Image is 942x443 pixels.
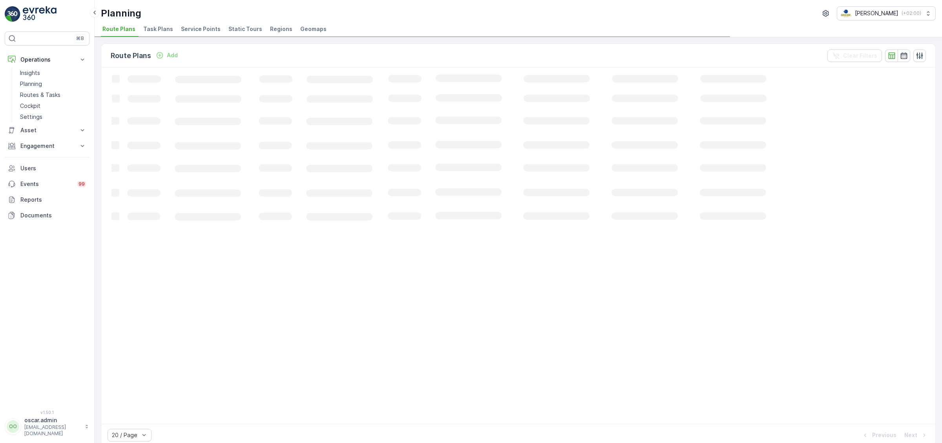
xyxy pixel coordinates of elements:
button: Clear Filters [827,49,882,62]
img: basis-logo_rgb2x.png [840,9,852,18]
p: Route Plans [111,50,151,61]
p: Planning [20,80,42,88]
p: Users [20,164,86,172]
a: Cockpit [17,100,89,111]
button: Asset [5,122,89,138]
p: 99 [78,181,85,187]
p: Documents [20,211,86,219]
p: Asset [20,126,74,134]
span: Task Plans [143,25,173,33]
p: Add [167,51,178,59]
div: OO [7,420,19,433]
button: Operations [5,52,89,67]
p: Next [904,431,917,439]
span: Regions [270,25,292,33]
button: [PERSON_NAME](+02:00) [837,6,936,20]
a: Users [5,160,89,176]
a: Reports [5,192,89,208]
p: [EMAIL_ADDRESS][DOMAIN_NAME] [24,424,81,437]
p: Events [20,180,72,188]
p: Settings [20,113,42,121]
a: Insights [17,67,89,78]
button: Previous [860,430,897,440]
span: v 1.50.1 [5,410,89,415]
a: Planning [17,78,89,89]
p: Cockpit [20,102,40,110]
img: logo_light-DOdMpM7g.png [23,6,57,22]
p: Clear Filters [843,52,877,60]
p: Planning [101,7,141,20]
span: Service Points [181,25,221,33]
p: ( +02:00 ) [902,10,921,16]
span: Static Tours [228,25,262,33]
p: Insights [20,69,40,77]
a: Events99 [5,176,89,192]
img: logo [5,6,20,22]
button: Add [153,51,181,60]
p: Engagement [20,142,74,150]
p: Reports [20,196,86,204]
button: Next [904,430,929,440]
a: Documents [5,208,89,223]
button: OOoscar.admin[EMAIL_ADDRESS][DOMAIN_NAME] [5,416,89,437]
p: Previous [872,431,896,439]
button: Engagement [5,138,89,154]
p: [PERSON_NAME] [855,9,898,17]
a: Routes & Tasks [17,89,89,100]
span: Route Plans [102,25,135,33]
p: Operations [20,56,74,64]
p: ⌘B [76,35,84,42]
p: oscar.admin [24,416,81,424]
p: Routes & Tasks [20,91,60,99]
a: Settings [17,111,89,122]
span: Geomaps [300,25,327,33]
